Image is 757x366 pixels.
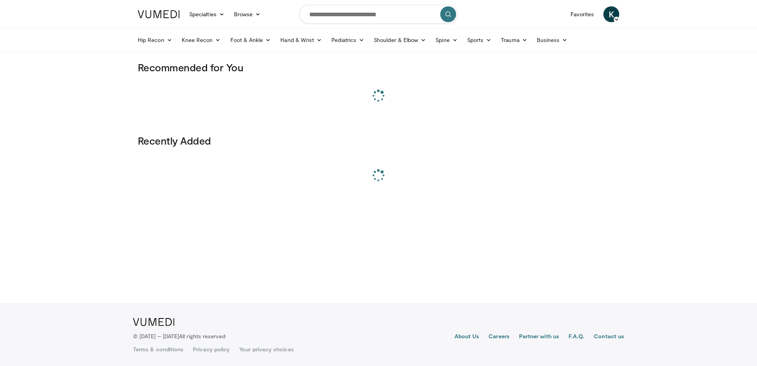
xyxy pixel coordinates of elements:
a: F.A.Q. [569,332,584,342]
a: Partner with us [519,332,559,342]
a: Knee Recon [177,32,226,48]
a: Spine [431,32,462,48]
a: K [603,6,619,22]
a: Foot & Ankle [226,32,276,48]
span: All rights reserved [179,333,225,339]
img: VuMedi Logo [133,318,175,326]
a: Privacy policy [193,345,230,353]
a: Careers [489,332,510,342]
a: About Us [455,332,479,342]
h3: Recommended for You [138,61,619,74]
a: Trauma [496,32,532,48]
a: Hand & Wrist [276,32,327,48]
a: Shoulder & Elbow [369,32,431,48]
a: Pediatrics [327,32,369,48]
a: Contact us [594,332,624,342]
a: Hip Recon [133,32,177,48]
img: VuMedi Logo [138,10,180,18]
a: Browse [229,6,266,22]
a: Terms & conditions [133,345,183,353]
p: © [DATE] – [DATE] [133,332,226,340]
a: Your privacy choices [239,345,293,353]
a: Favorites [566,6,599,22]
h3: Recently Added [138,134,619,147]
input: Search topics, interventions [299,5,458,24]
a: Business [532,32,573,48]
a: Sports [462,32,496,48]
a: Specialties [184,6,229,22]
